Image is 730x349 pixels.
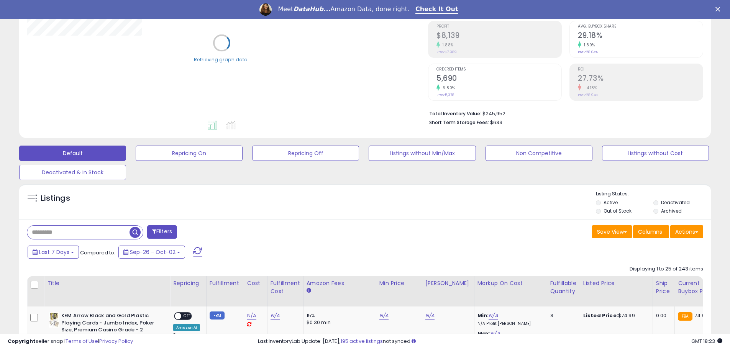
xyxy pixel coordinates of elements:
a: N/A [379,312,389,320]
div: 15% [307,312,370,319]
a: N/A [247,312,256,320]
small: Prev: 28.64% [578,50,598,54]
button: Filters [147,225,177,239]
img: Profile image for Georgie [259,3,272,16]
small: Prev: $7,989 [436,50,457,54]
button: Last 7 Days [28,246,79,259]
p: N/A Profit [PERSON_NAME] [477,321,541,326]
div: Last InventoryLab Update: [DATE], not synced. [258,338,722,345]
a: N/A [271,312,280,320]
span: Compared to: [80,249,115,256]
th: The percentage added to the cost of goods (COGS) that forms the calculator for Min & Max prices. [474,276,547,306]
small: 1.89% [581,42,595,48]
small: FBA [678,312,692,321]
span: $633 [490,119,502,126]
span: Profit [436,25,561,29]
h2: 29.18% [578,31,703,41]
div: Title [47,279,167,287]
b: Total Inventory Value: [429,110,481,117]
a: N/A [489,312,498,320]
div: Amazon Fees [307,279,373,287]
small: FBM [210,311,225,320]
a: Terms of Use [66,338,98,345]
div: Fulfillment Cost [271,279,300,295]
div: Repricing [173,279,203,287]
span: Last 7 Days [39,248,69,256]
button: Repricing On [136,146,243,161]
button: Listings without Cost [602,146,709,161]
div: Min Price [379,279,419,287]
strong: Copyright [8,338,36,345]
button: Repricing Off [252,146,359,161]
div: Retrieving graph data.. [194,56,250,63]
h2: 27.73% [578,74,703,84]
button: Columns [633,225,669,238]
div: Ship Price [656,279,671,295]
span: ROI [578,67,703,72]
span: 74.99 [694,312,708,319]
a: N/A [425,312,435,320]
div: Amazon AI [173,324,200,331]
a: Check It Out [415,5,458,14]
span: OFF [181,313,194,320]
h2: $8,139 [436,31,561,41]
div: Close [715,7,723,11]
div: Meet Amazon Data, done right. [278,5,409,13]
li: $245,952 [429,108,697,118]
div: 3 [550,312,574,319]
button: Deactivated & In Stock [19,165,126,180]
b: Listed Price: [583,312,618,319]
b: KEM Arrow Black and Gold Plastic Playing Cards - Jumbo Index, Poker Size, Premium Casino Grade - ... [61,312,154,342]
button: Save View [592,225,632,238]
div: seller snap | | [8,338,133,345]
span: Avg. Buybox Share [578,25,703,29]
span: 2025-10-10 18:23 GMT [691,338,722,345]
span: Columns [638,228,662,236]
b: Min: [477,312,489,319]
button: Sep-26 - Oct-02 [118,246,185,259]
div: Markup on Cost [477,279,544,287]
label: Out of Stock [604,208,632,214]
button: Listings without Min/Max [369,146,476,161]
label: Archived [661,208,682,214]
button: Actions [670,225,703,238]
small: Prev: 5,378 [436,93,454,97]
div: Listed Price [583,279,650,287]
div: [PERSON_NAME] [425,279,471,287]
div: Current Buybox Price [678,279,717,295]
small: 5.80% [440,85,455,91]
a: Privacy Policy [99,338,133,345]
small: 1.88% [440,42,454,48]
a: 195 active listings [341,338,383,345]
label: Deactivated [661,199,690,206]
b: Short Term Storage Fees: [429,119,489,126]
small: Amazon Fees. [307,287,311,294]
p: Listing States: [596,190,711,198]
div: Displaying 1 to 25 of 243 items [630,265,703,273]
div: $74.99 [583,312,647,319]
small: -4.18% [581,85,597,91]
button: Non Competitive [486,146,592,161]
div: Cost [247,279,264,287]
span: Ordered Items [436,67,561,72]
span: Sep-26 - Oct-02 [130,248,176,256]
div: Fulfillable Quantity [550,279,577,295]
small: Prev: 28.94% [578,93,598,97]
img: 41p1Q5Kde0L._SL40_.jpg [49,312,59,328]
div: Fulfillment [210,279,241,287]
div: $0.30 min [307,319,370,326]
h2: 5,690 [436,74,561,84]
label: Active [604,199,618,206]
i: DataHub... [293,5,330,13]
button: Default [19,146,126,161]
h5: Listings [41,193,70,204]
div: 0.00 [656,312,669,319]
